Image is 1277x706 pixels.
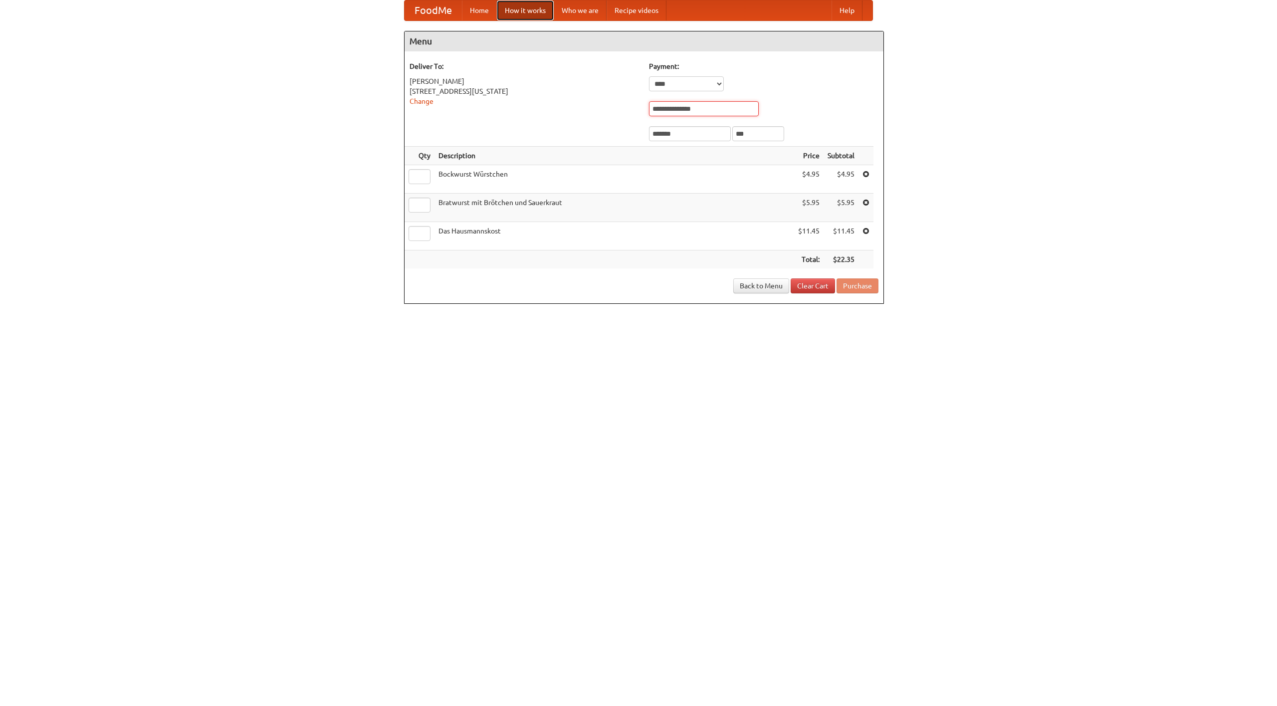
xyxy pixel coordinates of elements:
[794,222,824,250] td: $11.45
[607,0,666,20] a: Recipe videos
[837,278,878,293] button: Purchase
[824,222,858,250] td: $11.45
[794,250,824,269] th: Total:
[794,165,824,194] td: $4.95
[791,278,835,293] a: Clear Cart
[405,0,462,20] a: FoodMe
[410,76,639,86] div: [PERSON_NAME]
[434,194,794,222] td: Bratwurst mit Brötchen und Sauerkraut
[410,86,639,96] div: [STREET_ADDRESS][US_STATE]
[794,194,824,222] td: $5.95
[824,165,858,194] td: $4.95
[410,97,433,105] a: Change
[832,0,862,20] a: Help
[405,147,434,165] th: Qty
[824,250,858,269] th: $22.35
[434,222,794,250] td: Das Hausmannskost
[824,194,858,222] td: $5.95
[824,147,858,165] th: Subtotal
[434,165,794,194] td: Bockwurst Würstchen
[410,61,639,71] h5: Deliver To:
[462,0,497,20] a: Home
[405,31,883,51] h4: Menu
[794,147,824,165] th: Price
[497,0,554,20] a: How it works
[434,147,794,165] th: Description
[649,61,878,71] h5: Payment:
[733,278,789,293] a: Back to Menu
[554,0,607,20] a: Who we are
